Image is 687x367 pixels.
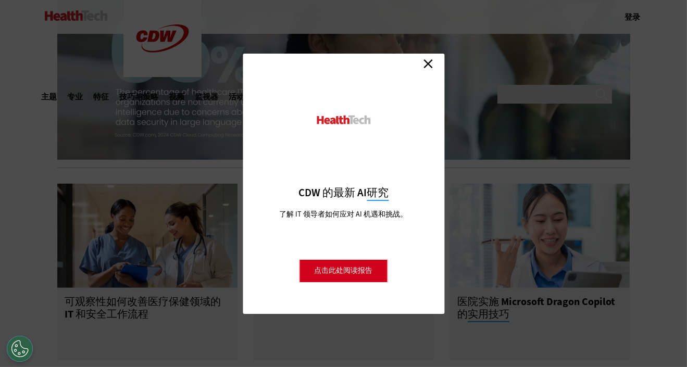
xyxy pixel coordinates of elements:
img: HealthTech_0.png [315,115,372,125]
font: CDW 的 [298,185,333,200]
font: 了解 IT 领导者如何应对 AI 机遇和挑战。 [280,209,408,219]
a: 点击此处阅读报告 [299,259,388,282]
font: 最新 AI [333,185,367,200]
font: 研究 [367,185,389,200]
button: 打开偏好设置 [7,336,33,362]
font: 点击此处阅读报告 [315,265,373,275]
div: Cookie设置 [7,336,33,362]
